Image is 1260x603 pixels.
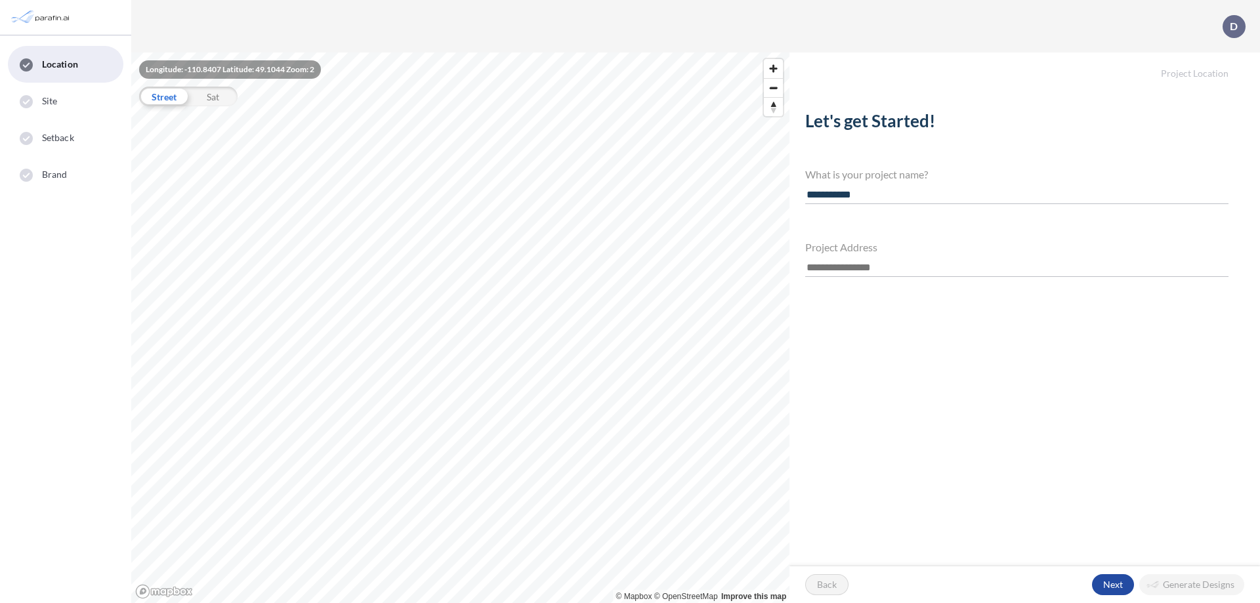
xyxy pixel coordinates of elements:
[135,584,193,599] a: Mapbox homepage
[721,592,786,601] a: Improve this map
[42,131,74,144] span: Setback
[1103,578,1123,591] p: Next
[1230,20,1238,32] p: D
[764,98,783,116] span: Reset bearing to north
[654,592,718,601] a: OpenStreetMap
[42,94,57,108] span: Site
[805,241,1228,253] h4: Project Address
[139,60,321,79] div: Longitude: -110.8407 Latitude: 49.1044 Zoom: 2
[42,168,68,181] span: Brand
[616,592,652,601] a: Mapbox
[1092,574,1134,595] button: Next
[764,79,783,97] span: Zoom out
[805,168,1228,180] h4: What is your project name?
[42,58,78,71] span: Location
[131,52,789,603] canvas: Map
[139,87,188,106] div: Street
[10,5,73,30] img: Parafin
[764,78,783,97] button: Zoom out
[764,59,783,78] button: Zoom in
[789,52,1260,79] h5: Project Location
[805,111,1228,136] h2: Let's get Started!
[188,87,238,106] div: Sat
[764,97,783,116] button: Reset bearing to north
